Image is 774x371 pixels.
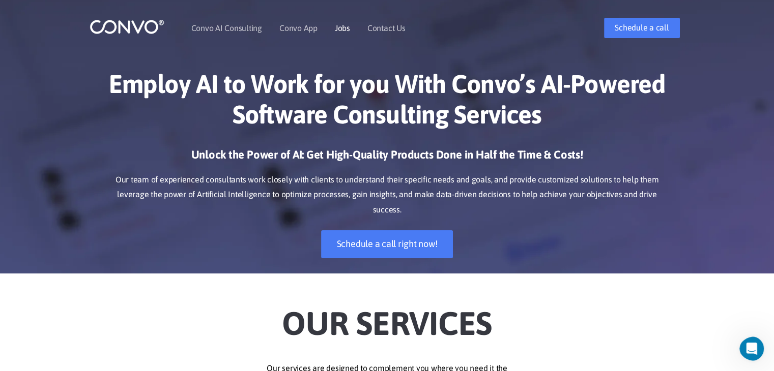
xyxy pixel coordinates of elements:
[191,24,262,32] a: Convo AI Consulting
[367,24,406,32] a: Contact Us
[105,172,670,218] p: Our team of experienced consultants work closely with clients to understand their specific needs ...
[335,24,350,32] a: Jobs
[105,69,670,137] h1: Employ AI to Work for you With Convo’s AI-Powered Software Consulting Services
[279,24,318,32] a: Convo App
[105,289,670,346] h2: Our Services
[105,147,670,170] h3: Unlock the Power of AI: Get High-Quality Products Done in Half the Time & Costs!
[739,336,771,361] iframe: Intercom live chat
[90,19,164,35] img: logo_1.png
[321,230,453,258] a: Schedule a call right now!
[604,18,679,38] a: Schedule a call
